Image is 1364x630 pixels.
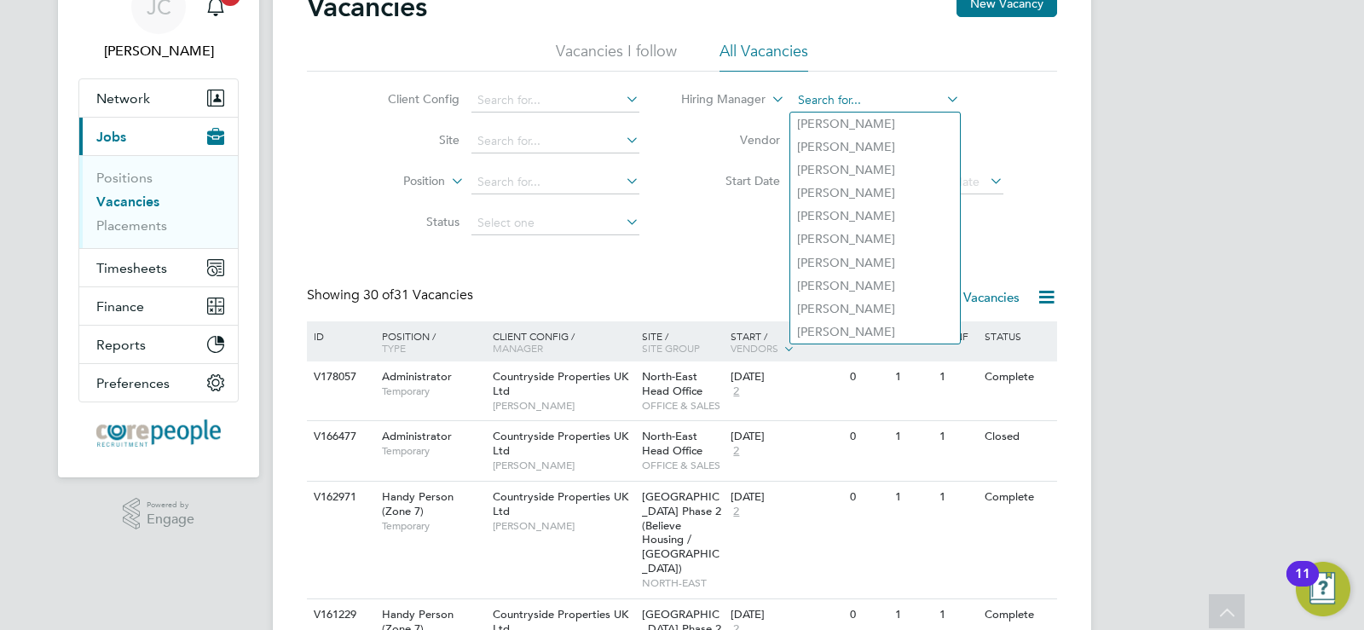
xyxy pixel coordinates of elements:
[123,498,195,530] a: Powered byEngage
[96,217,167,234] a: Placements
[731,444,742,459] span: 2
[96,129,126,145] span: Jobs
[682,173,780,188] label: Start Date
[471,89,639,113] input: Search for...
[731,505,742,519] span: 2
[78,419,239,447] a: Go to home page
[493,369,628,398] span: Countryside Properties UK Ltd
[642,341,700,355] span: Site Group
[790,251,960,275] li: [PERSON_NAME]
[935,361,980,393] div: 1
[638,321,727,362] div: Site /
[731,384,742,399] span: 2
[918,174,980,189] span: Select date
[790,159,960,182] li: [PERSON_NAME]
[790,228,960,251] li: [PERSON_NAME]
[493,399,633,413] span: [PERSON_NAME]
[309,361,369,393] div: V178057
[980,361,1055,393] div: Complete
[79,155,238,248] div: Jobs
[642,369,702,398] span: North-East Head Office
[642,459,723,472] span: OFFICE & SALES
[790,136,960,159] li: [PERSON_NAME]
[309,482,369,513] div: V162971
[79,79,238,117] button: Network
[307,286,477,304] div: Showing
[79,326,238,363] button: Reports
[980,482,1055,513] div: Complete
[471,171,639,194] input: Search for...
[96,194,159,210] a: Vacancies
[731,430,841,444] div: [DATE]
[96,337,146,353] span: Reports
[731,490,841,505] div: [DATE]
[891,361,935,393] div: 1
[682,132,780,147] label: Vendor
[493,341,543,355] span: Manager
[846,361,890,393] div: 0
[382,519,484,533] span: Temporary
[96,170,153,186] a: Positions
[493,489,628,518] span: Countryside Properties UK Ltd
[78,41,239,61] span: Joseph Cowling
[642,576,723,590] span: NORTH-EAST
[790,205,960,228] li: [PERSON_NAME]
[980,321,1055,350] div: Status
[731,370,841,384] div: [DATE]
[382,429,452,443] span: Administrator
[382,489,454,518] span: Handy Person (Zone 7)
[493,429,628,458] span: Countryside Properties UK Ltd
[79,287,238,325] button: Finance
[96,419,221,447] img: corepeople-logo-retina.png
[556,41,677,72] li: Vacancies I follow
[493,459,633,472] span: [PERSON_NAME]
[361,91,459,107] label: Client Config
[846,421,890,453] div: 0
[935,421,980,453] div: 1
[96,375,170,391] span: Preferences
[1295,574,1310,596] div: 11
[790,113,960,136] li: [PERSON_NAME]
[382,341,406,355] span: Type
[891,482,935,513] div: 1
[642,429,702,458] span: North-East Head Office
[309,421,369,453] div: V166477
[363,286,473,303] span: 31 Vacancies
[1296,562,1350,616] button: Open Resource Center, 11 new notifications
[980,421,1055,453] div: Closed
[361,132,459,147] label: Site
[147,512,194,527] span: Engage
[493,519,633,533] span: [PERSON_NAME]
[726,321,846,364] div: Start /
[731,341,778,355] span: Vendors
[790,298,960,321] li: [PERSON_NAME]
[361,214,459,229] label: Status
[720,41,808,72] li: All Vacancies
[935,482,980,513] div: 1
[790,321,960,344] li: [PERSON_NAME]
[96,298,144,315] span: Finance
[471,211,639,235] input: Select one
[846,482,890,513] div: 0
[79,249,238,286] button: Timesheets
[792,89,960,113] input: Search for...
[891,421,935,453] div: 1
[347,173,445,190] label: Position
[96,260,167,276] span: Timesheets
[79,118,238,155] button: Jobs
[488,321,638,362] div: Client Config /
[642,399,723,413] span: OFFICE & SALES
[96,90,150,107] span: Network
[471,130,639,153] input: Search for...
[731,608,841,622] div: [DATE]
[790,182,960,205] li: [PERSON_NAME]
[668,91,766,108] label: Hiring Manager
[147,498,194,512] span: Powered by
[369,321,488,362] div: Position /
[642,489,721,575] span: [GEOGRAPHIC_DATA] Phase 2 (Believe Housing / [GEOGRAPHIC_DATA])
[382,444,484,458] span: Temporary
[309,321,369,350] div: ID
[382,369,452,384] span: Administrator
[790,275,960,298] li: [PERSON_NAME]
[363,286,394,303] span: 30 of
